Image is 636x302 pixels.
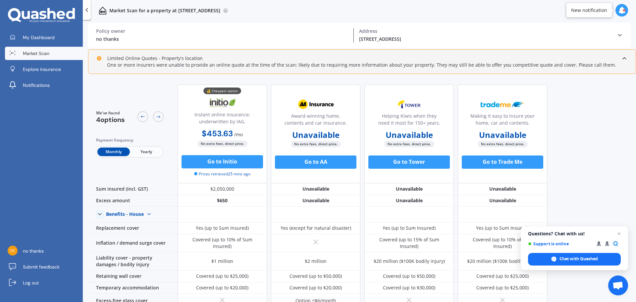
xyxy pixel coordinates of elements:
span: Prices retrieved 25 mins ago [194,171,250,177]
a: Submit feedback [5,260,83,273]
span: Notifications [23,82,50,89]
div: Retaining wall cover [88,271,178,282]
div: $2,050,000 [178,183,267,195]
span: Log out [23,279,39,286]
div: no thanks [96,35,348,42]
div: Yes (up to Sum Insured) [476,225,529,231]
p: Market Scan for a property at [STREET_ADDRESS] [109,7,220,14]
a: Log out [5,276,83,289]
img: AA.webp [294,96,338,113]
div: Making it easy to insure your home, car and contents. [463,112,542,129]
div: Unavailable [364,195,454,207]
img: Tower.webp [387,96,431,113]
span: My Dashboard [23,34,55,41]
div: Payment frequency [96,137,164,144]
div: Inflation / demand surge cover [88,234,178,252]
div: Covered (up to 10% of Sum Insured) [463,236,542,250]
b: Unavailable [386,132,433,138]
div: Unavailable [458,183,547,195]
button: Go to Trade Me [462,155,543,169]
button: Go to AA [275,155,356,169]
span: No extra fees, direct price. [197,141,247,147]
span: Market Scan [23,50,49,57]
span: No extra fees, direct price. [291,141,341,147]
span: Yearly [130,148,162,156]
div: $650 [178,195,267,207]
button: Go to Tower [368,155,450,169]
a: Market Scan [5,47,83,60]
span: We've found [96,110,125,116]
div: Policy owner [96,28,348,34]
span: Explore insurance [23,66,61,73]
div: 💰 Cheapest option [203,88,241,94]
span: / mo [234,131,243,138]
div: Benefits - House [106,211,144,217]
a: Explore insurance [5,63,83,76]
div: Limited Online Quotes - Property's location [96,55,203,62]
span: no thanks [23,248,44,254]
div: Liability cover - property damages / bodily injury [88,252,178,271]
div: Covered (up to 10% of Sum Insured) [183,236,262,250]
div: Unavailable [271,195,360,207]
span: 4 options [96,115,125,124]
span: Support is online [528,241,592,246]
a: Notifications [5,79,83,92]
div: Covered (up to $25,000) [476,284,529,291]
img: home-and-contents.b802091223b8502ef2dd.svg [99,7,107,15]
div: New notification [571,7,607,14]
img: Benefit content down [144,209,154,219]
div: Award-winning home, contents and car insurance. [277,112,355,129]
span: Monthly [97,148,130,156]
span: Submit feedback [23,264,60,270]
div: Sum insured (incl. GST) [88,183,178,195]
span: No extra fees, direct price. [478,141,528,147]
div: Covered (up to $50,000) [290,273,342,279]
div: $20 million ($100K bodily injury) [467,258,538,265]
div: Unavailable [271,183,360,195]
div: $1 million [211,258,233,265]
div: $20 million ($100K bodily injury) [374,258,445,265]
div: Yes (up to Sum Insured) [383,225,436,231]
div: Covered (up to $25,000) [196,273,248,279]
button: Go to Initio [182,155,263,168]
div: Replacement cover [88,222,178,234]
span: Questions? Chat with us! [528,231,621,236]
div: Excess amount [88,195,178,207]
b: Unavailable [292,132,340,138]
div: Unavailable [364,183,454,195]
div: One or more insurers were unable to provide an online quote at the time of the scan; likely due t... [96,62,628,68]
div: Covered (up to $25,000) [476,273,529,279]
span: Chat with Quashed [528,253,621,266]
div: Covered (up to $20,000) [290,284,342,291]
b: Unavailable [479,132,526,138]
img: Initio.webp [200,95,244,111]
div: Temporary accommodation [88,282,178,294]
div: Covered (up to $20,000) [196,284,248,291]
div: Address [359,28,611,34]
div: Yes (up to Sum Insured) [196,225,249,231]
div: Yes (except for natural disaster) [281,225,351,231]
img: Trademe.webp [481,96,524,113]
img: d993f812d041729f4d6c79297e110dce [8,246,18,256]
div: $2 million [305,258,327,265]
div: Covered (up to $30,000) [383,284,435,291]
span: No extra fees, direct price. [384,141,434,147]
a: Open chat [608,275,628,295]
div: Covered (up to 15% of Sum Insured) [369,236,449,250]
a: My Dashboard [5,31,83,44]
a: no thanks [5,244,83,258]
span: Chat with Quashed [559,256,598,262]
div: Covered (up to $50,000) [383,273,435,279]
div: Helping Kiwis when they need it most for 150+ years. [370,112,448,129]
div: [STREET_ADDRESS] [359,35,611,42]
div: Unavailable [458,195,547,207]
b: $453.63 [202,128,233,139]
div: Instant online insurance; underwritten by IAG. [183,111,261,128]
